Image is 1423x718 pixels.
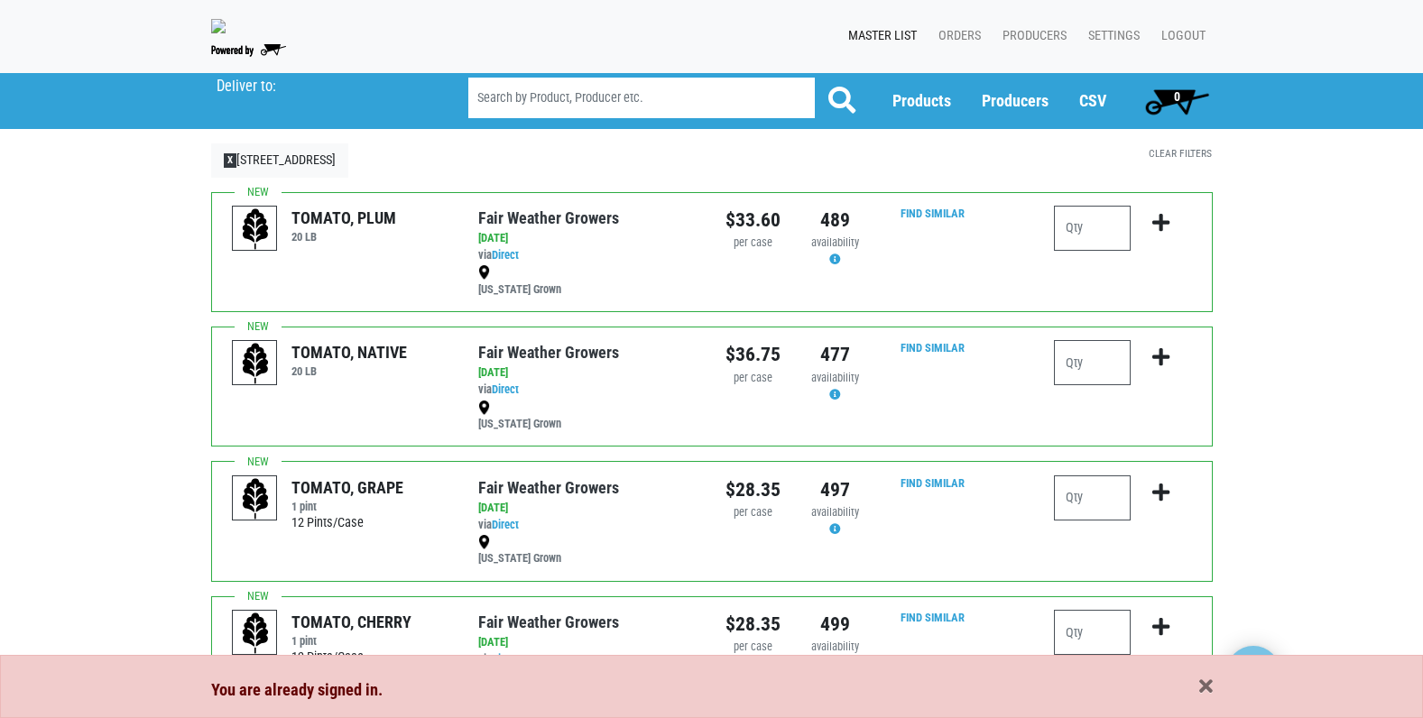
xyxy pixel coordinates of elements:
a: Products [892,91,951,110]
a: Find Similar [901,207,965,220]
div: via [478,382,698,399]
span: availability [811,371,859,384]
div: [DATE] [478,230,698,247]
img: Powered by Big Wheelbarrow [211,44,286,57]
a: CSV [1079,91,1106,110]
div: 497 [808,475,863,504]
div: You are already signed in. [211,677,1213,703]
div: 489 [808,206,863,235]
input: Qty [1054,340,1131,385]
div: per case [725,235,781,252]
h6: 20 LB [291,230,396,244]
a: Direct [492,382,519,396]
a: 0 [1137,83,1217,119]
a: Producers [982,91,1049,110]
div: 477 [808,340,863,369]
div: TOMATO, PLUM [291,206,396,230]
div: 499 [808,610,863,639]
img: original-fc7597fdc6adbb9d0e2ae620e786d1a2.jpg [211,19,226,33]
div: $36.75 [725,340,781,369]
a: Producers [988,19,1074,53]
div: TOMATO, GRAPE [291,475,403,500]
div: TOMATO, NATIVE [291,340,407,364]
span: Market 32, Torrington #156, 156 [217,73,436,96]
a: Orders [924,19,988,53]
img: map_marker-0e94453035b3232a4d21701695807de9.png [478,400,490,415]
img: placeholder-variety-43d6402dacf2d531de610a020419775a.svg [233,207,278,252]
span: 0 [1174,89,1180,104]
img: map_marker-0e94453035b3232a4d21701695807de9.png [478,265,490,280]
div: via [478,517,698,534]
a: Clear Filters [1149,147,1212,160]
a: Direct [492,518,519,531]
a: Direct [492,248,519,262]
p: Deliver to: [217,78,422,96]
a: Find Similar [901,341,965,354]
img: placeholder-variety-43d6402dacf2d531de610a020419775a.svg [233,341,278,386]
h6: 20 LB [291,364,407,378]
a: Master List [834,19,924,53]
a: Fair Weather Growers [478,343,619,362]
div: [US_STATE] Grown [478,264,698,299]
a: Fair Weather Growers [478,478,619,497]
a: Settings [1074,19,1147,53]
div: [DATE] [478,634,698,651]
div: per case [725,370,781,387]
h6: 1 pint [291,500,403,513]
div: [US_STATE] Grown [478,533,698,567]
img: placeholder-variety-43d6402dacf2d531de610a020419775a.svg [233,611,278,656]
img: map_marker-0e94453035b3232a4d21701695807de9.png [478,535,490,549]
div: TOMATO, CHERRY [291,610,411,634]
h6: 1 pint [291,634,411,648]
input: Qty [1054,206,1131,251]
div: $28.35 [725,475,781,504]
span: 12 Pints/Case [291,515,364,530]
span: availability [811,235,859,249]
div: [US_STATE] Grown [478,399,698,433]
div: [DATE] [478,364,698,382]
span: 12 Pints/Case [291,649,364,665]
a: Find Similar [901,476,965,490]
a: Fair Weather Growers [478,612,619,631]
span: X [224,153,237,168]
a: Find Similar [901,611,965,624]
input: Qty [1054,610,1131,655]
div: $33.60 [725,206,781,235]
div: $28.35 [725,610,781,639]
div: [DATE] [478,500,698,517]
a: Direct [492,652,519,666]
div: via [478,247,698,264]
img: placeholder-variety-43d6402dacf2d531de610a020419775a.svg [233,476,278,521]
div: per case [725,639,781,656]
span: availability [811,640,859,653]
a: Fair Weather Growers [478,208,619,227]
div: via [478,651,698,668]
span: availability [811,505,859,519]
input: Qty [1054,475,1131,520]
a: X[STREET_ADDRESS] [211,143,349,178]
input: Search by Product, Producer etc. [468,78,815,118]
div: per case [725,504,781,521]
a: Logout [1147,19,1213,53]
